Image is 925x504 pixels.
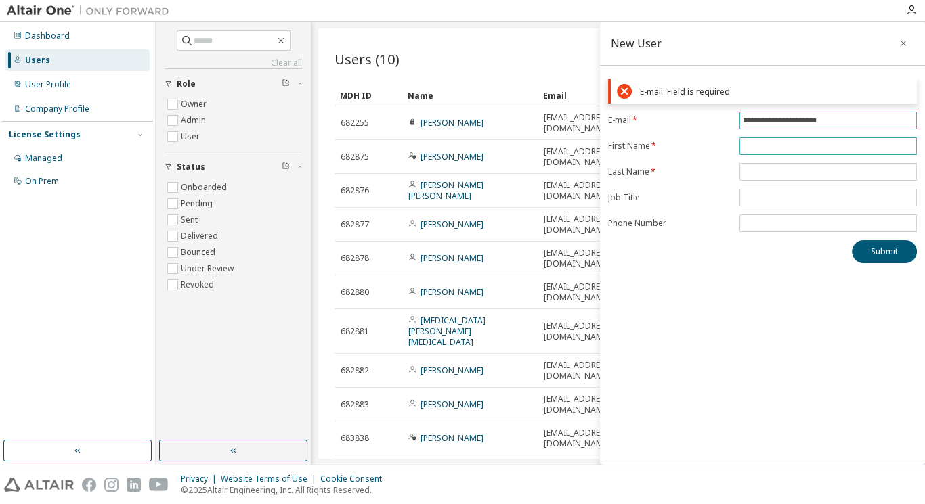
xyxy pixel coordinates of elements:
[181,484,390,496] p: © 2025 Altair Engineering, Inc. All Rights Reserved.
[544,180,628,202] span: [EMAIL_ADDRESS][DOMAIN_NAME]
[421,117,483,129] a: [PERSON_NAME]
[611,38,662,49] div: New User
[165,152,302,182] button: Status
[149,478,169,492] img: youtube.svg
[341,185,369,196] span: 682876
[341,399,369,410] span: 682883
[544,248,628,269] span: [EMAIL_ADDRESS][DOMAIN_NAME]
[340,85,397,106] div: MDH ID
[341,219,369,230] span: 682877
[25,30,70,41] div: Dashboard
[181,196,215,212] label: Pending
[341,118,369,129] span: 682255
[4,478,74,492] img: altair_logo.svg
[320,474,390,484] div: Cookie Consent
[608,218,731,229] label: Phone Number
[25,79,71,90] div: User Profile
[181,129,202,145] label: User
[543,85,628,106] div: Email
[165,58,302,68] a: Clear all
[421,252,483,264] a: [PERSON_NAME]
[335,49,400,68] span: Users (10)
[544,112,628,134] span: [EMAIL_ADDRESS][DOMAIN_NAME]
[181,179,230,196] label: Onboarded
[421,365,483,376] a: [PERSON_NAME]
[7,4,176,18] img: Altair One
[181,212,200,228] label: Sent
[181,112,209,129] label: Admin
[544,281,628,303] span: [EMAIL_ADDRESS][DOMAIN_NAME]
[421,151,483,162] a: [PERSON_NAME]
[341,433,369,444] span: 683838
[421,219,483,230] a: [PERSON_NAME]
[165,69,302,99] button: Role
[282,162,290,173] span: Clear filter
[421,398,483,410] a: [PERSON_NAME]
[177,78,196,89] span: Role
[181,260,236,277] label: Under Review
[25,55,50,66] div: Users
[544,394,628,415] span: [EMAIL_ADDRESS][DOMAIN_NAME]
[127,478,141,492] img: linkedin.svg
[221,474,320,484] div: Website Terms of Use
[181,244,218,260] label: Bounced
[544,321,628,342] span: [EMAIL_ADDRESS][DOMAIN_NAME]
[25,153,62,164] div: Managed
[181,228,221,244] label: Delivered
[408,179,483,202] a: [PERSON_NAME] [PERSON_NAME]
[341,253,369,264] span: 682878
[181,474,221,484] div: Privacy
[608,115,731,126] label: E-mail
[640,87,911,97] div: E-mail: Field is required
[852,240,917,263] button: Submit
[341,326,369,337] span: 682881
[25,176,59,187] div: On Prem
[544,428,628,449] span: [EMAIL_ADDRESS][DOMAIN_NAME]
[341,152,369,162] span: 682875
[177,162,205,173] span: Status
[608,166,731,177] label: Last Name
[608,192,731,203] label: Job Title
[608,141,731,152] label: First Name
[341,365,369,376] span: 682882
[544,360,628,382] span: [EMAIL_ADDRESS][DOMAIN_NAME]
[104,478,119,492] img: instagram.svg
[421,286,483,298] a: [PERSON_NAME]
[181,96,209,112] label: Owner
[341,287,369,298] span: 682880
[408,315,486,348] a: [MEDICAL_DATA][PERSON_NAME][MEDICAL_DATA]
[181,277,217,293] label: Revoked
[282,78,290,89] span: Clear filter
[25,104,89,114] div: Company Profile
[408,85,532,106] div: Name
[9,129,81,140] div: License Settings
[82,478,96,492] img: facebook.svg
[544,214,628,235] span: [EMAIL_ADDRESS][DOMAIN_NAME]
[421,432,483,444] a: [PERSON_NAME]
[544,146,628,168] span: [EMAIL_ADDRESS][DOMAIN_NAME]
